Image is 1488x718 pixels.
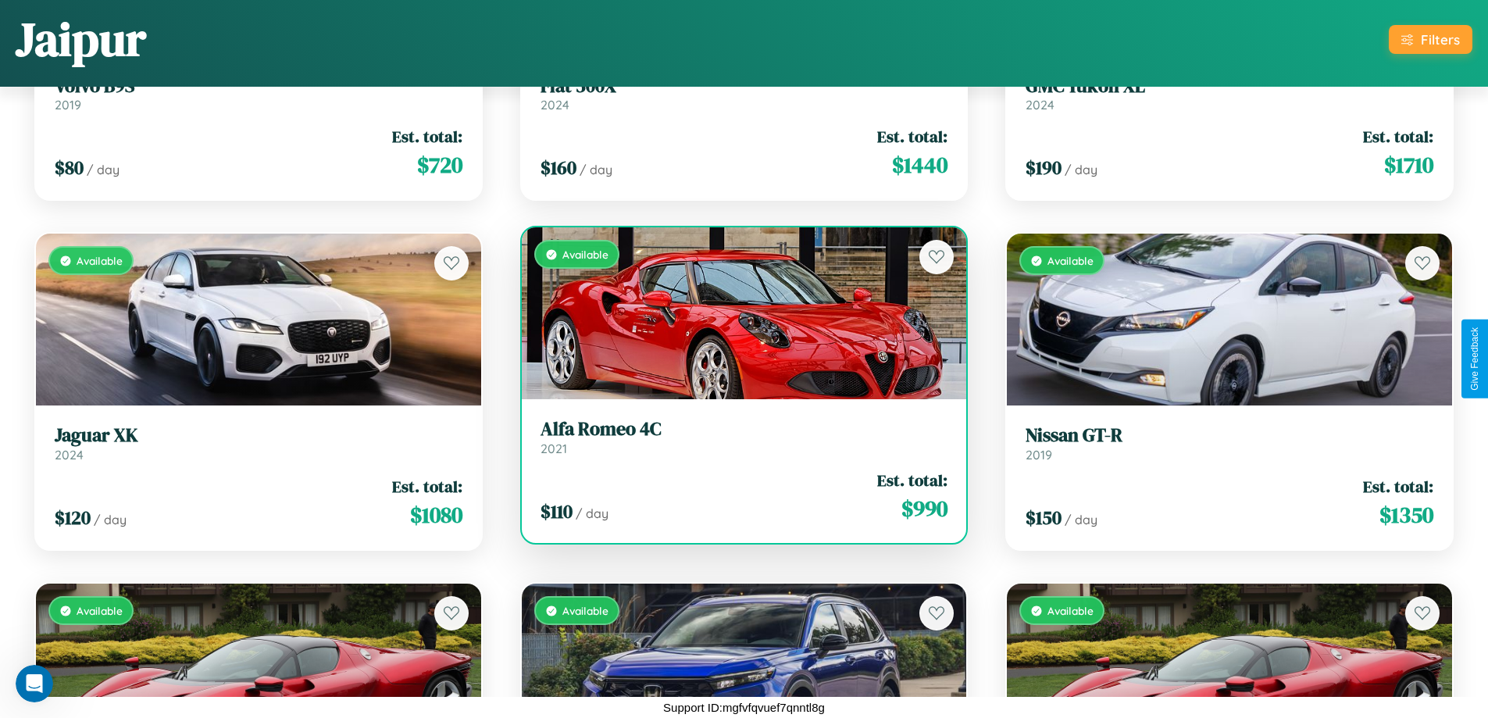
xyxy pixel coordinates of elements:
span: Est. total: [1363,125,1433,148]
span: $ 720 [417,149,462,180]
span: 2024 [55,447,84,463]
span: $ 1350 [1379,499,1433,530]
span: Available [1047,604,1094,617]
span: / day [576,505,608,521]
span: Est. total: [392,125,462,148]
iframe: Intercom live chat [16,665,53,702]
a: Alfa Romeo 4C2021 [541,418,948,456]
div: Give Feedback [1469,327,1480,391]
span: / day [94,512,127,527]
span: $ 150 [1026,505,1062,530]
span: 2021 [541,441,567,456]
span: $ 190 [1026,155,1062,180]
span: 2019 [55,97,81,113]
span: Est. total: [392,475,462,498]
span: Available [77,604,123,617]
h3: Alfa Romeo 4C [541,418,948,441]
span: $ 120 [55,505,91,530]
span: Available [562,248,608,261]
span: Available [77,254,123,267]
span: Est. total: [877,469,947,491]
div: Filters [1421,31,1460,48]
span: / day [1065,162,1097,177]
a: Nissan GT-R2019 [1026,424,1433,463]
span: Available [1047,254,1094,267]
h3: Jaguar XK [55,424,462,447]
h3: Nissan GT-R [1026,424,1433,447]
span: $ 990 [901,493,947,524]
p: Support ID: mgfvfqvuef7qnntl8g [663,697,825,718]
span: $ 1080 [410,499,462,530]
span: Available [562,604,608,617]
a: Jaguar XK2024 [55,424,462,463]
span: Est. total: [1363,475,1433,498]
span: $ 160 [541,155,576,180]
span: $ 80 [55,155,84,180]
span: / day [1065,512,1097,527]
h1: Jaipur [16,7,146,71]
a: Volvo B9S2019 [55,75,462,113]
span: 2024 [1026,97,1054,113]
span: / day [580,162,612,177]
span: Est. total: [877,125,947,148]
a: Fiat 500X2024 [541,75,948,113]
span: 2019 [1026,447,1052,463]
a: GMC Yukon XL2024 [1026,75,1433,113]
span: $ 110 [541,498,573,524]
button: Filters [1389,25,1472,54]
span: $ 1710 [1384,149,1433,180]
span: / day [87,162,120,177]
span: 2024 [541,97,569,113]
span: $ 1440 [892,149,947,180]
